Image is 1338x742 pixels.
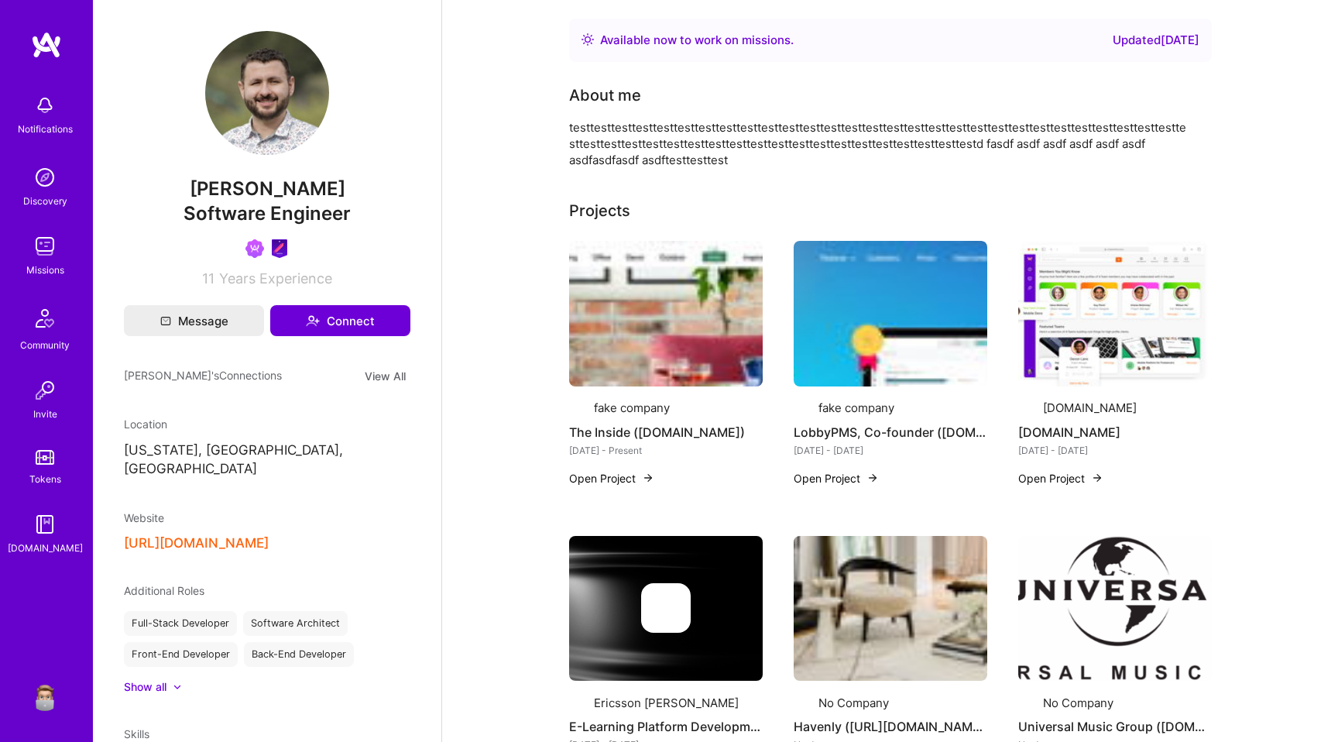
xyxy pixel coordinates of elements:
[124,727,149,740] span: Skills
[594,400,670,416] div: fake company
[569,470,654,486] button: Open Project
[245,239,264,258] img: Been on Mission
[818,400,894,416] div: fake company
[124,584,204,597] span: Additional Roles
[1018,442,1212,459] div: [DATE] - [DATE]
[18,121,73,137] div: Notifications
[124,642,238,667] div: Front-End Developer
[243,611,348,636] div: Software Architect
[29,162,60,193] img: discovery
[1113,31,1199,50] div: Updated [DATE]
[1091,472,1103,484] img: arrow-right
[569,399,588,417] img: Company logo
[205,31,329,155] img: User Avatar
[818,695,889,711] div: No Company
[794,422,987,442] h4: LobbyPMS, Co-founder ([DOMAIN_NAME])
[582,33,594,46] img: Availability
[184,202,351,225] span: Software Engineer
[23,193,67,209] div: Discovery
[29,231,60,262] img: teamwork
[1043,695,1113,711] div: No Company
[124,535,269,551] button: [URL][DOMAIN_NAME]
[31,31,62,59] img: logo
[569,119,1189,168] div: testtesttesttesttesttesttesttesttesttesttesttesttesttesttesttesttesttesttesttesttesttesttesttestt...
[569,199,630,222] div: Projects
[569,536,763,682] img: cover
[124,367,282,385] span: [PERSON_NAME]'s Connections
[569,442,763,459] div: [DATE] - Present
[26,300,63,337] img: Community
[569,84,641,107] div: About me
[29,375,60,406] img: Invite
[124,416,410,432] div: Location
[8,540,83,556] div: [DOMAIN_NAME]
[794,399,812,417] img: Company logo
[794,716,987,737] h4: Havenly ([URL][DOMAIN_NAME])
[794,442,987,459] div: [DATE] - [DATE]
[124,177,410,201] span: [PERSON_NAME]
[124,441,410,479] p: [US_STATE], [GEOGRAPHIC_DATA], [GEOGRAPHIC_DATA]
[20,337,70,353] div: Community
[124,679,166,695] div: Show all
[124,305,264,336] button: Message
[569,241,763,386] img: The Inside (theinside.com)
[33,406,57,422] div: Invite
[29,471,61,487] div: Tokens
[360,367,410,385] button: View All
[202,270,214,287] span: 11
[594,695,739,711] div: Ericsson [PERSON_NAME]
[29,680,60,711] img: User Avatar
[1018,536,1212,682] img: Universal Music Group (universalmusic.com)
[26,680,64,711] a: User Avatar
[569,716,763,737] h4: E-Learning Platform Development
[124,511,164,524] span: Website
[794,241,987,386] img: LobbyPMS, Co-founder (lobbypms.com)
[794,693,812,712] img: Company logo
[270,305,410,336] button: Connect
[270,239,289,258] img: Product Design Guild
[569,693,588,712] img: Company logo
[866,472,879,484] img: arrow-right
[36,450,54,465] img: tokens
[29,509,60,540] img: guide book
[26,262,64,278] div: Missions
[306,314,320,328] i: icon Connect
[794,470,879,486] button: Open Project
[124,611,237,636] div: Full-Stack Developer
[1018,399,1037,417] img: Company logo
[244,642,354,667] div: Back-End Developer
[219,270,332,287] span: Years Experience
[569,422,763,442] h4: The Inside ([DOMAIN_NAME])
[29,90,60,121] img: bell
[641,583,691,633] img: Company logo
[642,472,654,484] img: arrow-right
[600,31,794,50] div: Available now to work on missions .
[1018,422,1212,442] h4: [DOMAIN_NAME]
[1018,470,1103,486] button: Open Project
[1018,241,1212,386] img: A.Team
[160,315,171,326] i: icon Mail
[794,536,987,682] img: Havenly (http://havenly.com/)
[1018,693,1037,712] img: Company logo
[1043,400,1137,416] div: [DOMAIN_NAME]
[1018,716,1212,737] h4: Universal Music Group ([DOMAIN_NAME])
